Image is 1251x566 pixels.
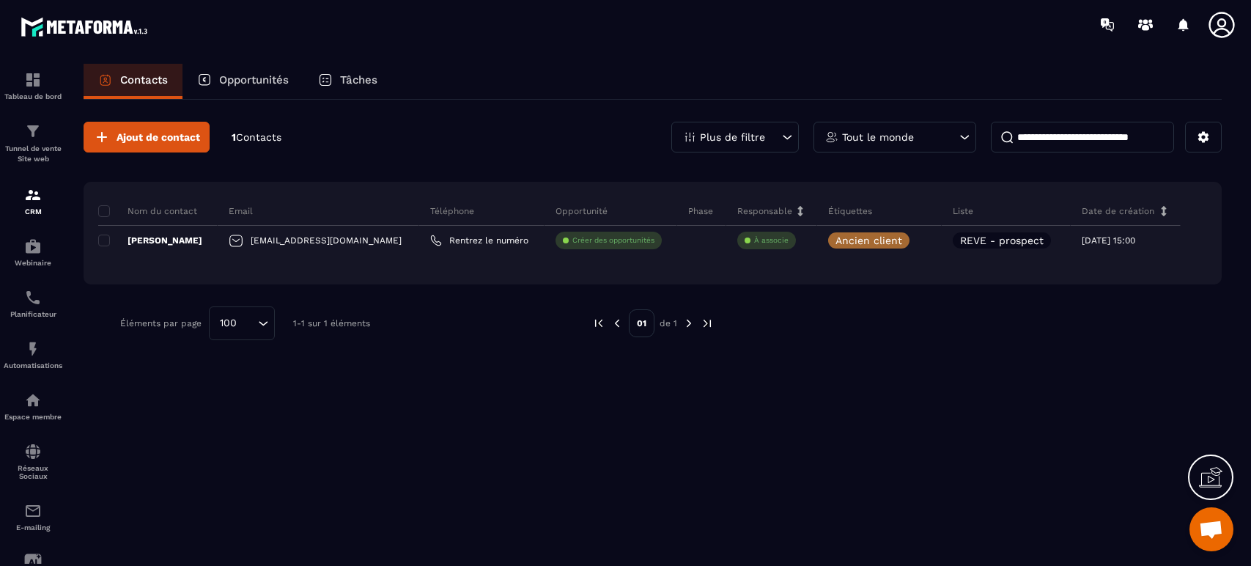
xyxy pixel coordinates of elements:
[610,317,624,330] img: prev
[4,259,62,267] p: Webinaire
[236,131,281,143] span: Contacts
[4,491,62,543] a: emailemailE-mailing
[953,205,973,217] p: Liste
[4,144,62,164] p: Tunnel de vente Site web
[737,205,792,217] p: Responsable
[4,111,62,175] a: formationformationTunnel de vente Site web
[556,205,608,217] p: Opportunité
[842,132,914,142] p: Tout le monde
[98,235,202,246] p: [PERSON_NAME]
[293,318,370,328] p: 1-1 sur 1 éléments
[4,329,62,381] a: automationsautomationsAutomatisations
[700,132,765,142] p: Plus de filtre
[229,205,253,217] p: Email
[660,317,677,329] p: de 1
[4,464,62,480] p: Réseaux Sociaux
[4,310,62,318] p: Planificateur
[98,205,197,217] p: Nom du contact
[120,318,202,328] p: Éléments par page
[754,235,789,246] p: À associe
[232,131,281,144] p: 1
[4,278,62,329] a: schedulerschedulerPlanificateur
[4,361,62,370] p: Automatisations
[1082,235,1135,246] p: [DATE] 15:00
[24,443,42,460] img: social-network
[24,392,42,409] img: automations
[4,523,62,532] p: E-mailing
[4,207,62,216] p: CRM
[688,205,713,217] p: Phase
[24,238,42,255] img: automations
[24,186,42,204] img: formation
[215,315,242,331] span: 100
[117,130,200,144] span: Ajout de contact
[24,340,42,358] img: automations
[242,315,254,331] input: Search for option
[120,73,168,87] p: Contacts
[629,309,654,337] p: 01
[572,235,654,246] p: Créer des opportunités
[1082,205,1154,217] p: Date de création
[592,317,605,330] img: prev
[1189,507,1233,551] div: Ouvrir le chat
[24,71,42,89] img: formation
[182,64,303,99] a: Opportunités
[682,317,695,330] img: next
[4,60,62,111] a: formationformationTableau de bord
[4,432,62,491] a: social-networksocial-networkRéseaux Sociaux
[24,502,42,520] img: email
[21,13,152,40] img: logo
[84,122,210,152] button: Ajout de contact
[4,92,62,100] p: Tableau de bord
[4,175,62,227] a: formationformationCRM
[701,317,714,330] img: next
[430,205,474,217] p: Téléphone
[4,381,62,432] a: automationsautomationsEspace membre
[835,235,902,246] p: Ancien client
[24,122,42,140] img: formation
[340,73,377,87] p: Tâches
[4,413,62,421] p: Espace membre
[24,289,42,306] img: scheduler
[84,64,182,99] a: Contacts
[4,227,62,278] a: automationsautomationsWebinaire
[219,73,289,87] p: Opportunités
[303,64,392,99] a: Tâches
[828,205,872,217] p: Étiquettes
[209,306,275,340] div: Search for option
[960,235,1044,246] p: REVE - prospect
